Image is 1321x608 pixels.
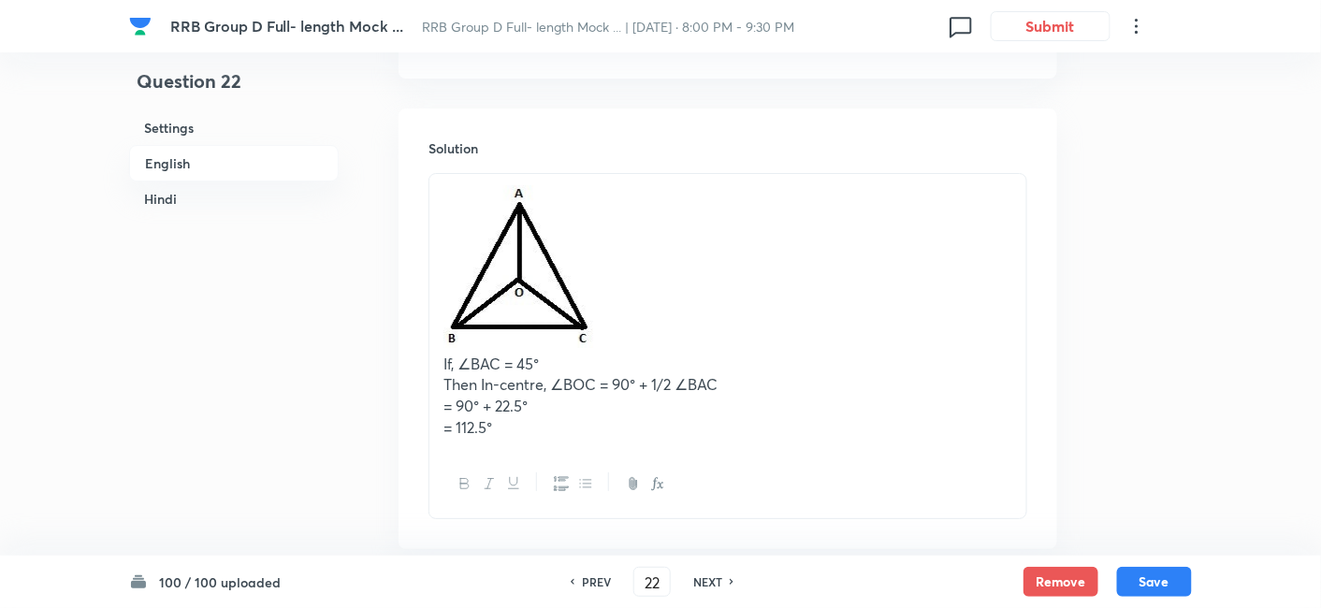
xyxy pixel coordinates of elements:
img: Z [443,185,596,348]
span: RRB Group D Full- length Mock ... [170,16,404,36]
h6: Settings [129,110,339,145]
a: Company Logo [129,15,155,37]
span: RRB Group D Full- length Mock ... | [DATE] · 8:00 PM - 9:30 PM [423,18,795,36]
h6: PREV [582,573,611,590]
p: Then In-centre, ∠BOC = 90° + 1/2 ∠BAC [443,374,1012,396]
p: = 112.5° [443,417,1012,439]
p: If, ∠BAC = 45° [443,354,1012,375]
h6: NEXT [693,573,722,590]
h4: Question 22 [129,67,339,110]
button: Save [1117,567,1192,597]
img: Company Logo [129,15,152,37]
h6: 100 / 100 uploaded [159,572,281,592]
h6: Hindi [129,181,339,216]
button: Submit [991,11,1111,41]
h6: English [129,145,339,181]
button: Remove [1023,567,1098,597]
p: = 90° + 22.5° [443,396,1012,417]
h6: Solution [428,138,1027,158]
